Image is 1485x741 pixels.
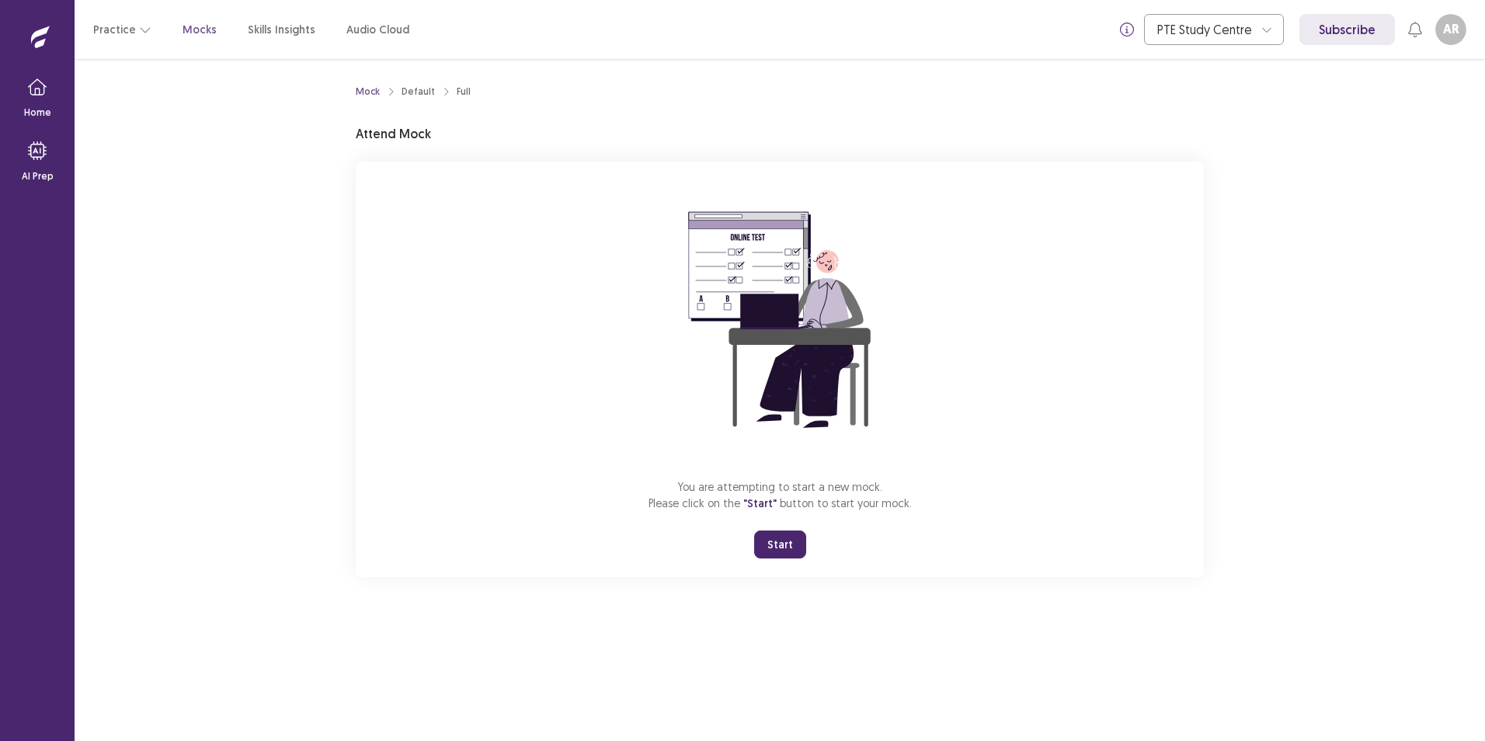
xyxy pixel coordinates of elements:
[346,22,409,38] a: Audio Cloud
[402,85,435,99] div: Default
[1157,15,1254,44] div: PTE Study Centre
[649,478,912,512] p: You are attempting to start a new mock. Please click on the button to start your mock.
[24,106,51,120] p: Home
[1113,16,1141,43] button: info
[640,180,920,460] img: attend-mock
[183,22,217,38] a: Mocks
[356,124,431,143] p: Attend Mock
[1299,14,1395,45] a: Subscribe
[743,496,777,510] span: "Start"
[356,85,380,99] a: Mock
[356,85,471,99] nav: breadcrumb
[248,22,315,38] a: Skills Insights
[1435,14,1466,45] button: AR
[22,169,54,183] p: AI Prep
[93,16,151,43] button: Practice
[754,531,806,558] button: Start
[457,85,471,99] div: Full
